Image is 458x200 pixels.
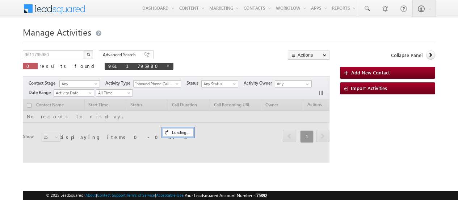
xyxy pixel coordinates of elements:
[351,85,387,91] span: Import Activities
[87,53,90,56] img: Search
[134,81,177,87] span: Inbound Phone Call Activity
[185,193,267,198] span: Your Leadsquared Account Number is
[39,63,97,69] span: results found
[302,81,311,88] a: Show All Items
[133,80,181,87] a: Inbound Phone Call Activity
[127,193,155,197] a: Terms of Service
[26,63,34,69] span: 0
[156,193,184,197] a: Acceptable Use
[29,89,54,96] span: Date Range
[244,80,275,86] span: Activity Owner
[202,81,236,87] span: Any Status
[201,80,238,87] a: Any Status
[256,193,267,198] span: 75892
[96,89,133,97] a: All Time
[163,128,193,137] div: Loading...
[186,80,201,86] span: Status
[103,52,138,58] span: Advanced Search
[108,63,163,69] span: 9611795980
[46,192,267,199] span: © 2025 LeadSquared | | | | |
[85,193,96,197] a: About
[391,52,423,58] span: Collapse Panel
[288,50,329,60] button: Actions
[60,81,97,87] span: Any
[351,69,390,75] span: Add New Contact
[54,90,92,96] span: Activity Date
[59,80,100,87] a: Any
[96,90,131,96] span: All Time
[275,80,312,87] input: Type to Search
[23,26,91,38] span: Manage Activities
[97,193,126,197] a: Contact Support
[54,89,94,97] a: Activity Date
[29,80,58,86] span: Contact Stage
[105,80,133,86] span: Activity Type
